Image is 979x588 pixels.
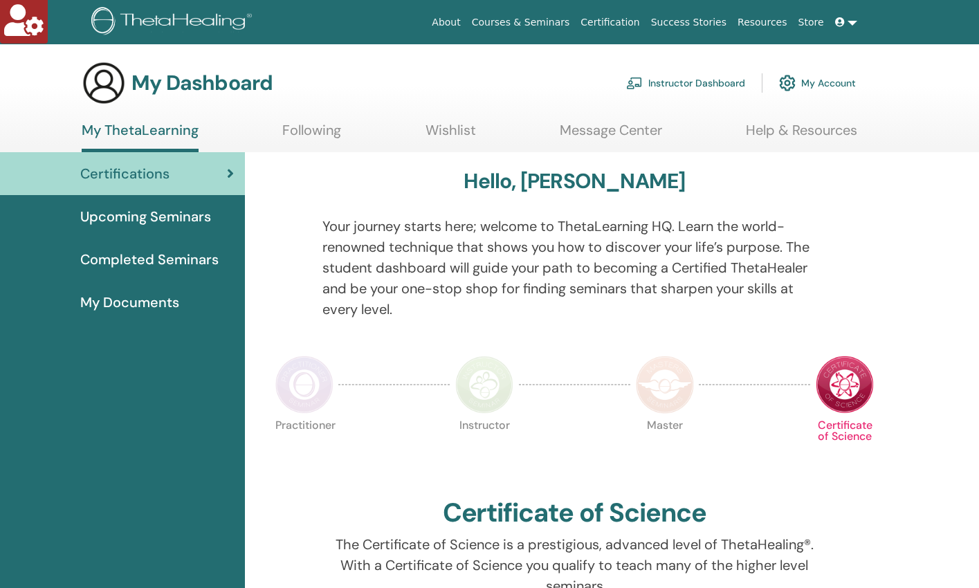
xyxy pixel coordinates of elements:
span: Completed Seminars [80,249,219,270]
h3: My Dashboard [131,71,273,95]
a: My ThetaLearning [82,122,199,152]
a: Following [282,122,341,149]
a: About [426,10,466,35]
img: Certificate of Science [816,356,874,414]
a: Success Stories [646,10,732,35]
img: generic-user-icon.jpg [82,61,126,105]
p: Your journey starts here; welcome to ThetaLearning HQ. Learn the world-renowned technique that sh... [322,216,827,320]
img: Instructor [455,356,513,414]
span: Upcoming Seminars [80,206,211,227]
a: My Account [779,68,856,98]
a: Message Center [560,122,662,149]
img: Master [636,356,694,414]
a: Help & Resources [746,122,857,149]
p: Practitioner [275,420,333,478]
img: Practitioner [275,356,333,414]
img: cog.svg [779,71,796,95]
img: chalkboard-teacher.svg [626,77,643,89]
a: Courses & Seminars [466,10,576,35]
span: My Documents [80,292,179,313]
h3: Hello, [PERSON_NAME] [464,169,685,194]
img: logo.png [91,7,257,38]
a: Wishlist [426,122,476,149]
p: Instructor [455,420,513,478]
a: Store [793,10,830,35]
p: Master [636,420,694,478]
h2: Certificate of Science [443,497,707,529]
a: Resources [732,10,793,35]
a: Certification [575,10,645,35]
a: Instructor Dashboard [626,68,745,98]
p: Certificate of Science [816,420,874,478]
span: Certifications [80,163,170,184]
